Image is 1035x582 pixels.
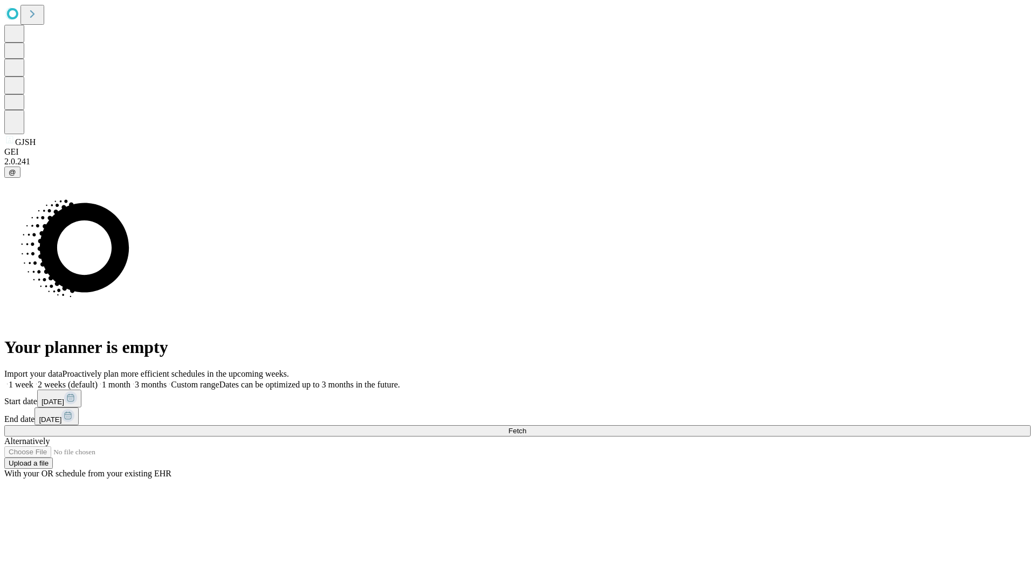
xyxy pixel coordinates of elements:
div: 2.0.241 [4,157,1031,167]
span: 1 week [9,380,33,389]
button: [DATE] [34,407,79,425]
span: Alternatively [4,436,50,446]
span: GJSH [15,137,36,147]
span: Dates can be optimized up to 3 months in the future. [219,380,400,389]
span: Fetch [508,427,526,435]
div: Start date [4,390,1031,407]
span: @ [9,168,16,176]
button: @ [4,167,20,178]
span: Custom range [171,380,219,389]
span: 2 weeks (default) [38,380,98,389]
span: Import your data [4,369,63,378]
h1: Your planner is empty [4,337,1031,357]
span: Proactively plan more efficient schedules in the upcoming weeks. [63,369,289,378]
button: Fetch [4,425,1031,436]
button: [DATE] [37,390,81,407]
span: 3 months [135,380,167,389]
span: [DATE] [39,415,61,424]
span: 1 month [102,380,130,389]
button: Upload a file [4,458,53,469]
span: [DATE] [42,398,64,406]
span: With your OR schedule from your existing EHR [4,469,171,478]
div: GEI [4,147,1031,157]
div: End date [4,407,1031,425]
